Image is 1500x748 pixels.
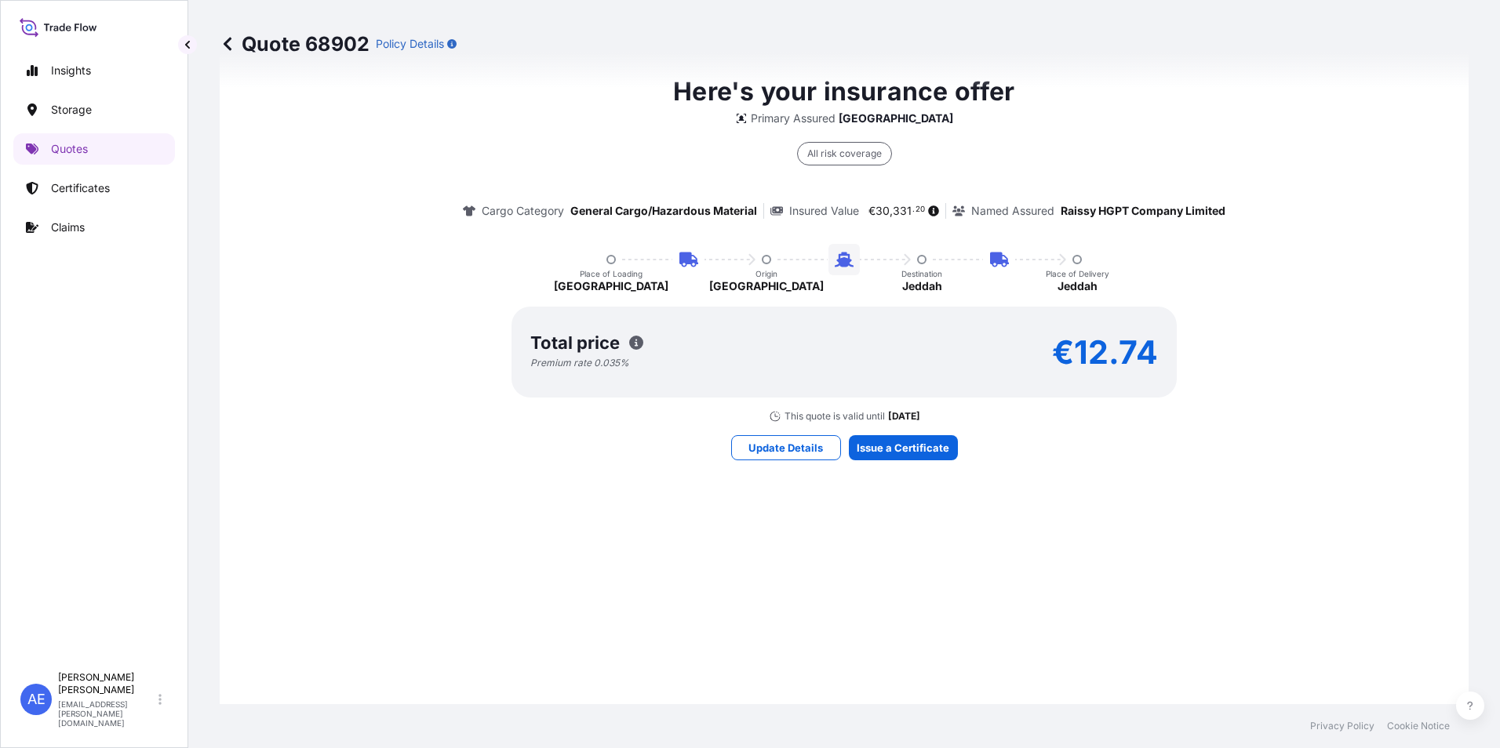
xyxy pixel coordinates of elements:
span: 30 [876,205,890,216]
p: [GEOGRAPHIC_DATA] [709,278,824,294]
div: All risk coverage [797,142,892,165]
span: 20 [916,207,925,212]
p: [GEOGRAPHIC_DATA] [839,111,953,126]
p: Primary Assured [751,111,836,126]
p: Insured Value [789,203,859,219]
a: Quotes [13,133,175,165]
a: Storage [13,94,175,125]
p: Place of Loading [580,269,643,278]
p: Quote 68902 [220,31,370,56]
p: €12.74 [1052,340,1158,365]
a: Claims [13,212,175,243]
p: Certificates [51,180,110,196]
p: [DATE] [888,410,920,423]
p: Claims [51,220,85,235]
a: Certificates [13,172,175,204]
p: Jeddah [1058,278,1098,294]
button: Issue a Certificate [849,435,958,460]
p: Quotes [51,141,88,157]
p: Total price [530,335,620,350]
a: Privacy Policy [1310,720,1374,732]
span: € [868,205,876,216]
p: [PERSON_NAME] [PERSON_NAME] [58,671,155,696]
p: This quote is valid until [785,410,885,423]
a: Cookie Notice [1387,720,1450,732]
p: Place of Delivery [1046,269,1109,278]
p: Premium rate 0.035 % [530,357,629,369]
p: Here's your insurance offer [673,73,1014,111]
p: Destination [901,269,942,278]
span: AE [27,692,46,707]
p: Storage [51,102,92,118]
p: Named Assured [971,203,1054,219]
a: Insights [13,55,175,86]
p: Jeddah [902,278,942,294]
p: [GEOGRAPHIC_DATA] [554,278,668,294]
p: Update Details [748,440,823,456]
p: Cargo Category [482,203,564,219]
span: . [912,207,915,212]
p: Insights [51,63,91,78]
span: , [890,205,893,216]
p: Origin [755,269,777,278]
p: Policy Details [376,36,444,52]
p: [EMAIL_ADDRESS][PERSON_NAME][DOMAIN_NAME] [58,699,155,728]
p: Raissy HGPT Company Limited [1061,203,1225,219]
button: Update Details [731,435,841,460]
p: General Cargo/Hazardous Material [570,203,757,219]
span: 331 [893,205,912,216]
p: Issue a Certificate [857,440,949,456]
